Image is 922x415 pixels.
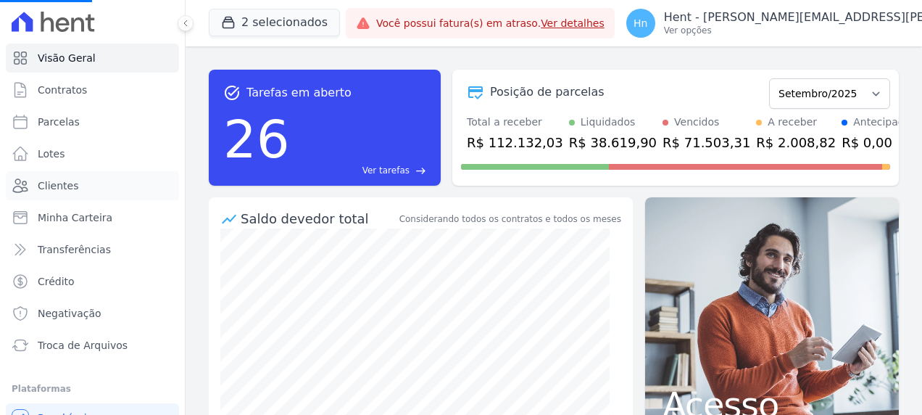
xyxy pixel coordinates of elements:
span: Contratos [38,83,87,97]
a: Negativação [6,299,179,328]
a: Parcelas [6,107,179,136]
div: Total a receber [467,115,563,130]
a: Lotes [6,139,179,168]
span: Crédito [38,274,75,289]
a: Clientes [6,171,179,200]
a: Contratos [6,75,179,104]
span: Minha Carteira [38,210,112,225]
div: R$ 38.619,90 [569,133,657,152]
div: 26 [223,102,290,177]
div: Posição de parcelas [490,83,605,101]
div: Plataformas [12,380,173,398]
div: Liquidados [581,115,636,130]
span: Lotes [38,147,65,161]
a: Transferências [6,235,179,264]
div: R$ 71.503,31 [663,133,750,152]
div: Antecipado [853,115,910,130]
span: Hn [634,18,647,28]
div: R$ 2.008,82 [756,133,836,152]
span: Ver tarefas [362,164,410,177]
span: east [415,165,426,176]
a: Crédito [6,267,179,296]
span: Tarefas em aberto [246,84,352,102]
a: Minha Carteira [6,203,179,232]
span: task_alt [223,84,241,102]
a: Ver tarefas east [296,164,426,177]
span: Troca de Arquivos [38,338,128,353]
div: Saldo devedor total [241,209,396,229]
a: Visão Geral [6,44,179,73]
span: Negativação [38,306,101,321]
span: Visão Geral [38,51,96,65]
div: A receber [768,115,817,130]
span: Você possui fatura(s) em atraso. [376,16,605,31]
button: 2 selecionados [209,9,340,36]
a: Troca de Arquivos [6,331,179,360]
div: R$ 0,00 [842,133,910,152]
div: Vencidos [674,115,719,130]
span: Parcelas [38,115,80,129]
a: Ver detalhes [541,17,605,29]
div: R$ 112.132,03 [467,133,563,152]
span: Transferências [38,242,111,257]
span: Clientes [38,178,78,193]
div: Considerando todos os contratos e todos os meses [399,213,621,226]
